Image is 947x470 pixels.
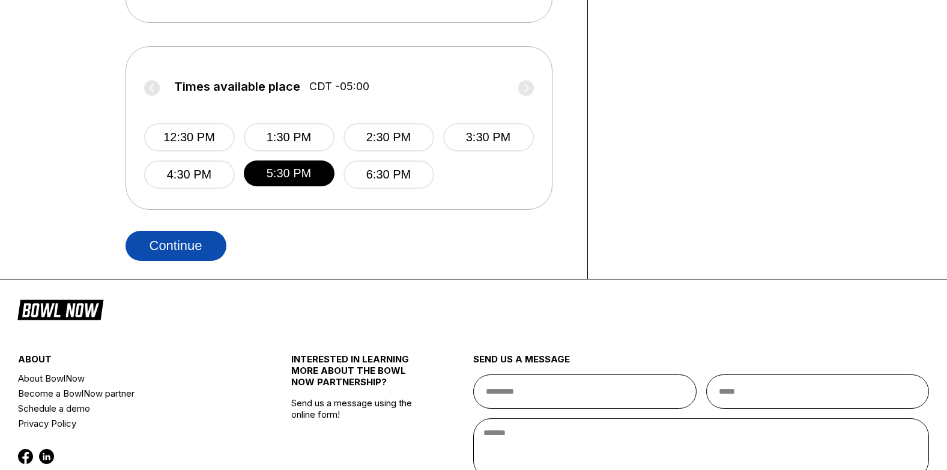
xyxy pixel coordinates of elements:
button: 5:30 PM [244,160,334,186]
div: INTERESTED IN LEARNING MORE ABOUT THE BOWL NOW PARTNERSHIP? [291,353,428,397]
button: 12:30 PM [144,123,235,151]
span: Times available place [174,80,300,93]
button: 6:30 PM [343,160,434,189]
a: Schedule a demo [18,401,246,416]
button: 4:30 PM [144,160,235,189]
a: Privacy Policy [18,416,246,431]
span: CDT -05:00 [309,80,369,93]
button: Continue [126,231,226,261]
button: 1:30 PM [244,123,334,151]
div: send us a message [473,353,929,374]
div: about [18,353,246,371]
button: 3:30 PM [443,123,534,151]
a: About BowlNow [18,371,246,386]
a: Become a BowlNow partner [18,386,246,401]
button: 2:30 PM [343,123,434,151]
